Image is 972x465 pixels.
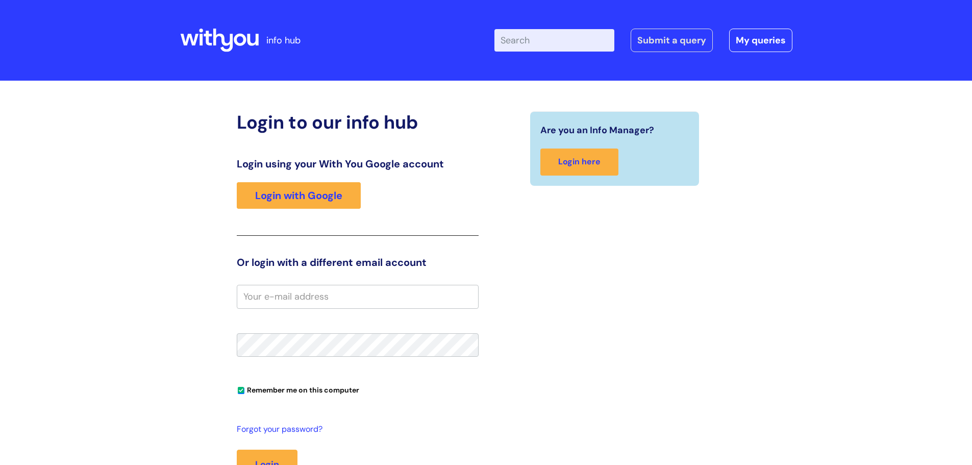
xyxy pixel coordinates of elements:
div: You can uncheck this option if you're logging in from a shared device [237,381,479,398]
p: info hub [266,32,301,48]
a: Submit a query [631,29,713,52]
a: Login here [540,149,618,176]
h3: Or login with a different email account [237,256,479,268]
a: Forgot your password? [237,422,473,437]
label: Remember me on this computer [237,383,359,395]
input: Remember me on this computer [238,387,244,394]
h3: Login using your With You Google account [237,158,479,170]
h2: Login to our info hub [237,111,479,133]
a: Login with Google [237,182,361,209]
span: Are you an Info Manager? [540,122,654,138]
input: Your e-mail address [237,285,479,308]
a: My queries [729,29,792,52]
input: Search [494,29,614,52]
